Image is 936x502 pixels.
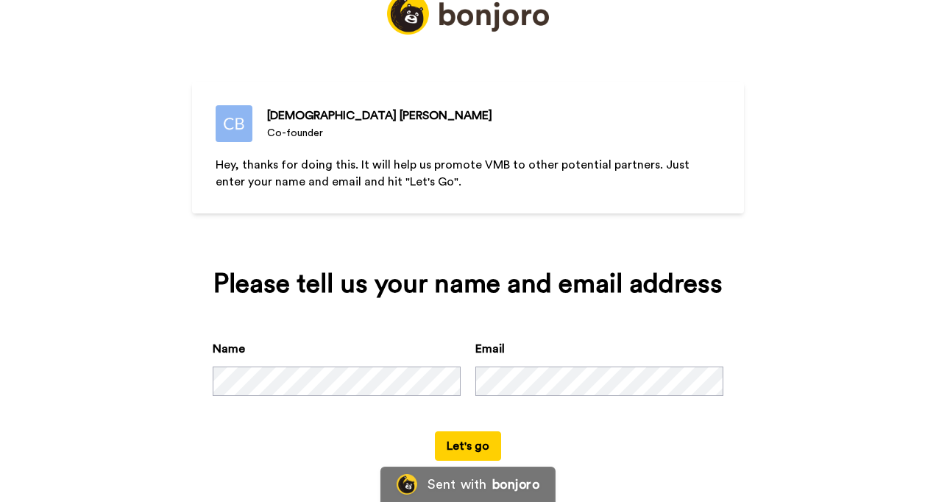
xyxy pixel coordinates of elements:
[492,478,539,491] div: bonjoro
[213,269,723,299] div: Please tell us your name and email address
[380,467,556,502] a: Bonjoro LogoSent withbonjoro
[435,431,501,461] button: Let's go
[397,474,417,495] img: Bonjoro Logo
[216,105,252,142] img: Co-founder
[475,340,505,358] label: Email
[267,107,492,124] div: [DEMOGRAPHIC_DATA] [PERSON_NAME]
[216,159,692,188] span: Hey, thanks for doing this. It will help us promote VMB to other potential partners. Just enter y...
[267,126,492,141] div: Co-founder
[428,478,486,491] div: Sent with
[213,340,245,358] label: Name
